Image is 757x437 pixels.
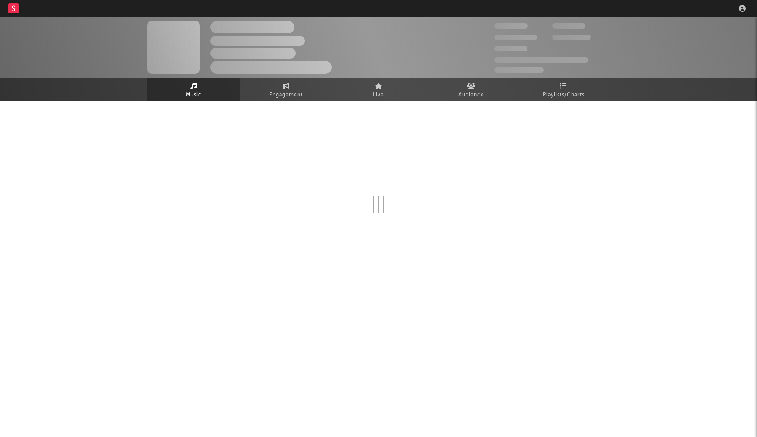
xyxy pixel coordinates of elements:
span: 300,000 [494,23,528,29]
span: Engagement [269,90,303,100]
span: 50,000,000 [494,35,537,40]
span: 100,000 [552,23,585,29]
span: Music [186,90,201,100]
a: Audience [425,78,517,101]
a: Music [147,78,240,101]
span: 100,000 [494,46,527,51]
span: Jump Score: 85.0 [494,67,544,73]
span: Audience [458,90,484,100]
a: Playlists/Charts [517,78,610,101]
a: Live [332,78,425,101]
span: 1,000,000 [552,35,591,40]
a: Engagement [240,78,332,101]
span: Playlists/Charts [543,90,585,100]
span: 50,000,000 Monthly Listeners [494,57,588,63]
span: Live [373,90,384,100]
